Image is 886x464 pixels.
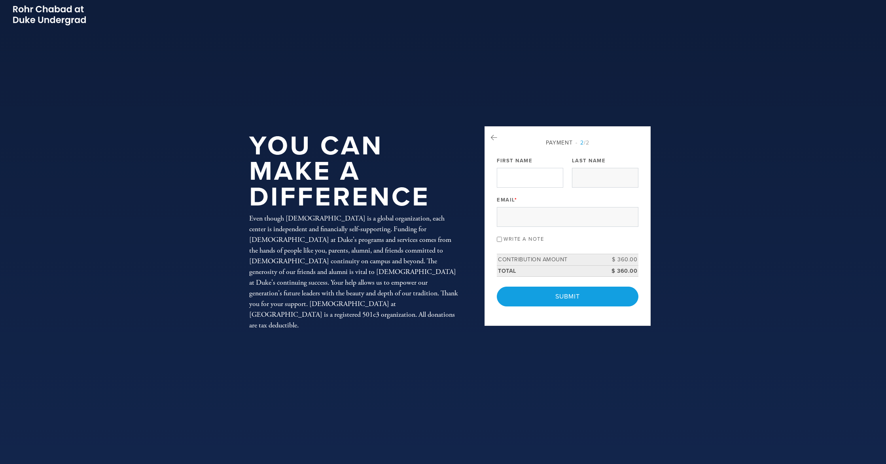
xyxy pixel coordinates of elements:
h1: You Can Make a Difference [249,133,459,210]
div: Even though [DEMOGRAPHIC_DATA] is a global organization, each center is independent and financial... [249,213,459,331]
td: $ 360.00 [603,254,638,265]
span: 2 [580,139,584,146]
label: Email [497,196,517,203]
td: $ 360.00 [603,265,638,277]
td: Contribution Amount [497,254,603,265]
span: /2 [576,139,589,146]
label: Write a note [504,236,544,242]
span: This field is required. [515,197,517,203]
img: Picture2_0.png [12,4,87,27]
div: Payment [497,139,638,147]
td: Total [497,265,603,277]
label: First Name [497,157,532,164]
input: Submit [497,287,638,306]
label: Last Name [572,157,606,164]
